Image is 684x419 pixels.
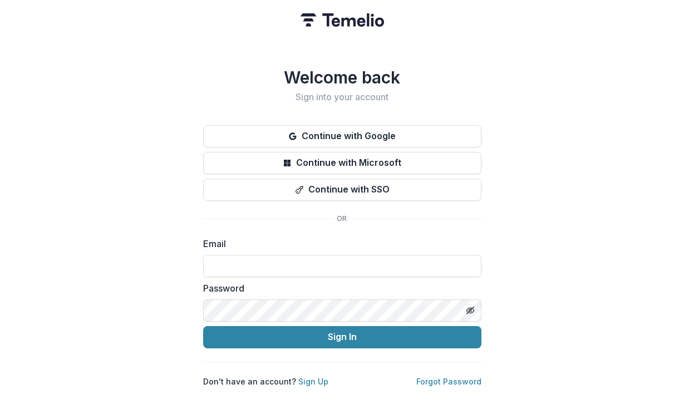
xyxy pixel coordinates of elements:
button: Continue with Google [203,125,481,147]
button: Sign In [203,326,481,348]
button: Continue with SSO [203,179,481,201]
h2: Sign into your account [203,92,481,102]
a: Forgot Password [416,377,481,386]
img: Temelio [301,13,384,27]
a: Sign Up [298,377,328,386]
button: Continue with Microsoft [203,152,481,174]
button: Toggle password visibility [461,302,479,319]
h1: Welcome back [203,67,481,87]
label: Password [203,282,475,295]
p: Don't have an account? [203,376,328,387]
label: Email [203,237,475,250]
